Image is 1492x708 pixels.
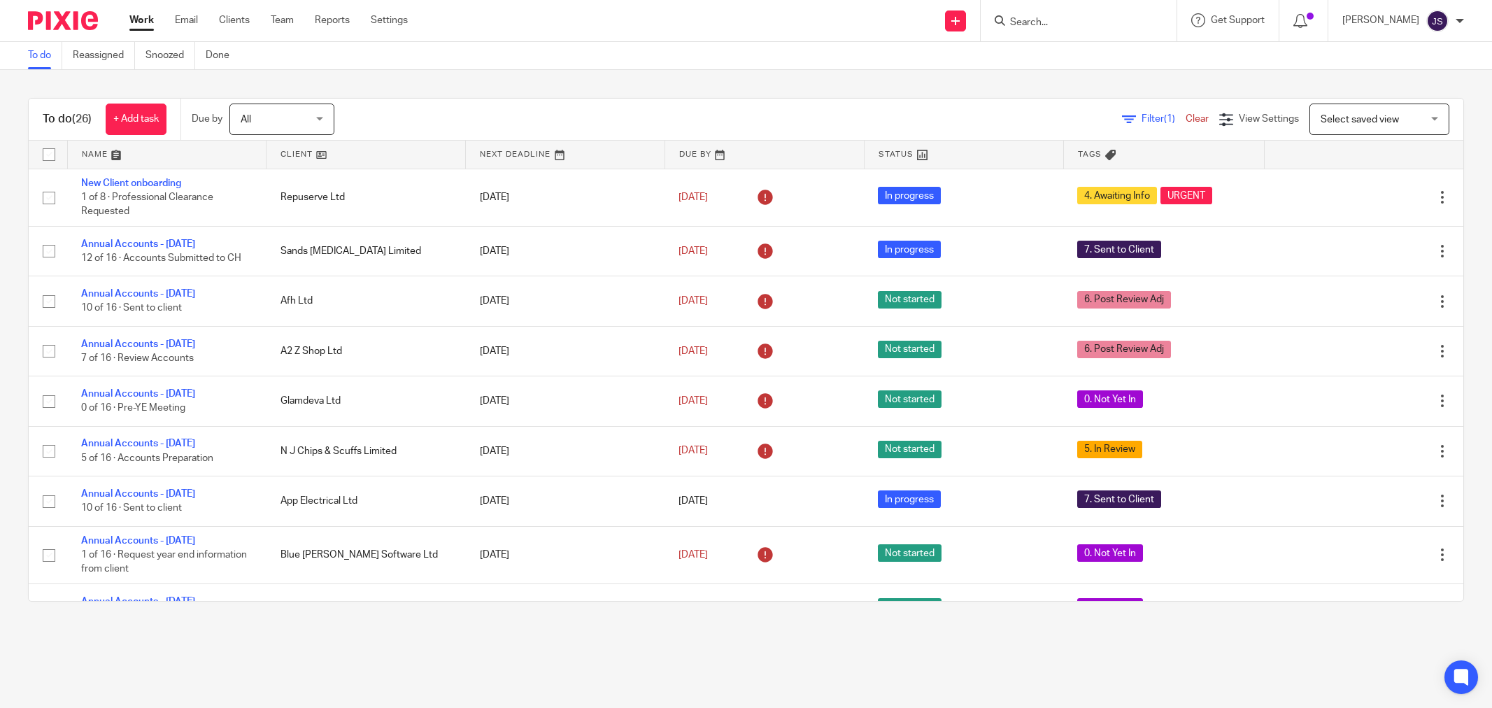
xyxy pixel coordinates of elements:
td: N J Chips & Scuffs Limited [267,426,466,476]
h1: To do [43,112,92,127]
a: Team [271,13,294,27]
span: [DATE] [678,496,708,506]
a: Annual Accounts - [DATE] [81,239,195,249]
td: [DATE] [466,526,665,583]
td: [DATE] [466,476,665,526]
span: [DATE] [678,296,708,306]
td: [DATE] [466,426,665,476]
a: Reports [315,13,350,27]
a: Settings [371,13,408,27]
span: 5. In Review [1077,441,1142,458]
a: Clients [219,13,250,27]
span: 7. Sent to Client [1077,490,1161,508]
span: 12 of 16 · Accounts Submitted to CH [81,253,241,263]
span: 1 of 16 · Request year end information from client [81,550,247,574]
a: Annual Accounts - [DATE] [81,439,195,448]
p: [PERSON_NAME] [1342,13,1419,27]
span: 0. Not Yet In [1077,598,1143,616]
span: (1) [1164,114,1175,124]
td: [DATE] [466,276,665,326]
td: Sands [MEDICAL_DATA] Limited [267,226,466,276]
td: Blue [PERSON_NAME] Software Ltd [267,526,466,583]
span: URGENT [1160,187,1212,204]
input: Search [1009,17,1135,29]
td: Repuserve Ltd [267,169,466,226]
span: 5 of 16 · Accounts Preparation [81,453,213,463]
span: All [241,115,251,125]
span: [DATE] [678,246,708,256]
a: Work [129,13,154,27]
span: 10 of 16 · Sent to client [81,503,182,513]
a: Annual Accounts - [DATE] [81,597,195,607]
span: [DATE] [678,192,708,202]
span: 10 of 16 · Sent to client [81,304,182,313]
span: Not started [878,544,942,562]
a: + Add task [106,104,166,135]
a: Reassigned [73,42,135,69]
span: [DATE] [678,396,708,406]
td: [DATE] [466,169,665,226]
a: Annual Accounts - [DATE] [81,339,195,349]
td: [DATE] [466,376,665,426]
span: Not started [878,441,942,458]
span: [DATE] [678,446,708,456]
td: App Electrical Ltd [267,476,466,526]
span: 6. Post Review Adj [1077,341,1171,358]
td: Glamdeva Ltd [267,376,466,426]
td: [DATE] [466,583,665,633]
td: Booking Central Ltd [267,583,466,633]
span: View Settings [1239,114,1299,124]
span: 7. Sent to Client [1077,241,1161,258]
span: Not started [878,341,942,358]
span: 7 of 16 · Review Accounts [81,353,194,363]
a: To do [28,42,62,69]
span: 0. Not Yet In [1077,390,1143,408]
td: A2 Z Shop Ltd [267,326,466,376]
p: Due by [192,112,222,126]
span: Tags [1078,150,1102,158]
span: Not started [878,598,942,616]
img: svg%3E [1426,10,1449,32]
span: Filter [1142,114,1186,124]
a: Annual Accounts - [DATE] [81,289,195,299]
a: New Client onboarding [81,178,181,188]
span: In progress [878,187,941,204]
a: Snoozed [145,42,195,69]
a: Done [206,42,240,69]
span: [DATE] [678,550,708,560]
td: [DATE] [466,226,665,276]
span: 4. Awaiting Info [1077,187,1157,204]
span: 1 of 8 · Professional Clearance Requested [81,192,213,217]
span: (26) [72,113,92,125]
a: Annual Accounts - [DATE] [81,536,195,546]
span: Not started [878,390,942,408]
span: In progress [878,241,941,258]
img: Pixie [28,11,98,30]
a: Annual Accounts - [DATE] [81,489,195,499]
span: [DATE] [678,346,708,356]
a: Email [175,13,198,27]
span: Get Support [1211,15,1265,25]
td: [DATE] [466,326,665,376]
a: Annual Accounts - [DATE] [81,389,195,399]
td: Afh Ltd [267,276,466,326]
span: Select saved view [1321,115,1399,125]
span: 6. Post Review Adj [1077,291,1171,309]
span: 0. Not Yet In [1077,544,1143,562]
a: Clear [1186,114,1209,124]
span: 0 of 16 · Pre-YE Meeting [81,404,185,413]
span: In progress [878,490,941,508]
span: Not started [878,291,942,309]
